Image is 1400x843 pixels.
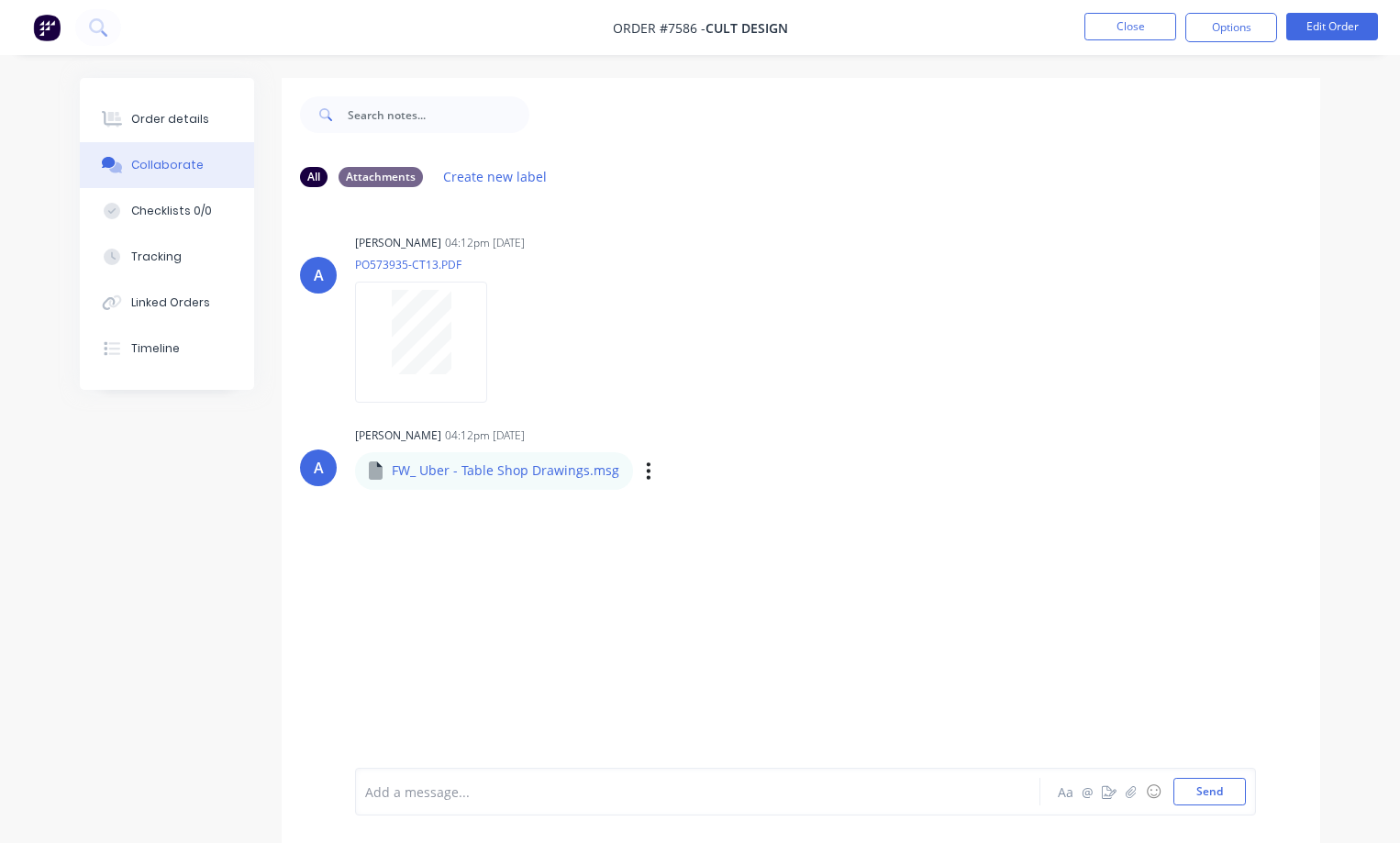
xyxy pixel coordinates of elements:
button: Timeline [80,326,254,372]
button: Create new label [434,164,557,189]
button: Options [1185,13,1277,42]
button: @ [1076,781,1098,803]
input: Search notes... [348,96,529,133]
div: All [300,167,328,187]
div: 04:12pm [DATE] [445,235,525,251]
button: Aa [1054,781,1076,803]
span: Cult Design [706,19,788,37]
div: [PERSON_NAME] [355,427,441,444]
button: Order details [80,96,254,142]
p: FW_ Uber - Table Shop Drawings.msg [392,461,619,480]
div: 04:12pm [DATE] [445,427,525,444]
button: Linked Orders [80,280,254,326]
div: Linked Orders [131,294,210,311]
button: Edit Order [1286,13,1378,40]
button: Tracking [80,234,254,280]
div: Timeline [131,340,180,357]
img: Factory [33,14,61,41]
button: Send [1173,778,1246,805]
div: Tracking [131,249,182,265]
div: Order details [131,111,209,128]
button: Checklists 0/0 [80,188,254,234]
button: ☺ [1142,781,1164,803]
p: PO573935-CT13.PDF [355,257,506,272]
div: A [314,457,324,479]
div: [PERSON_NAME] [355,235,441,251]
div: Attachments [339,167,423,187]
button: Collaborate [80,142,254,188]
span: Order #7586 - [613,19,706,37]
button: Close [1084,13,1176,40]
div: A [314,264,324,286]
div: Checklists 0/0 [131,203,212,219]
div: Collaborate [131,157,204,173]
